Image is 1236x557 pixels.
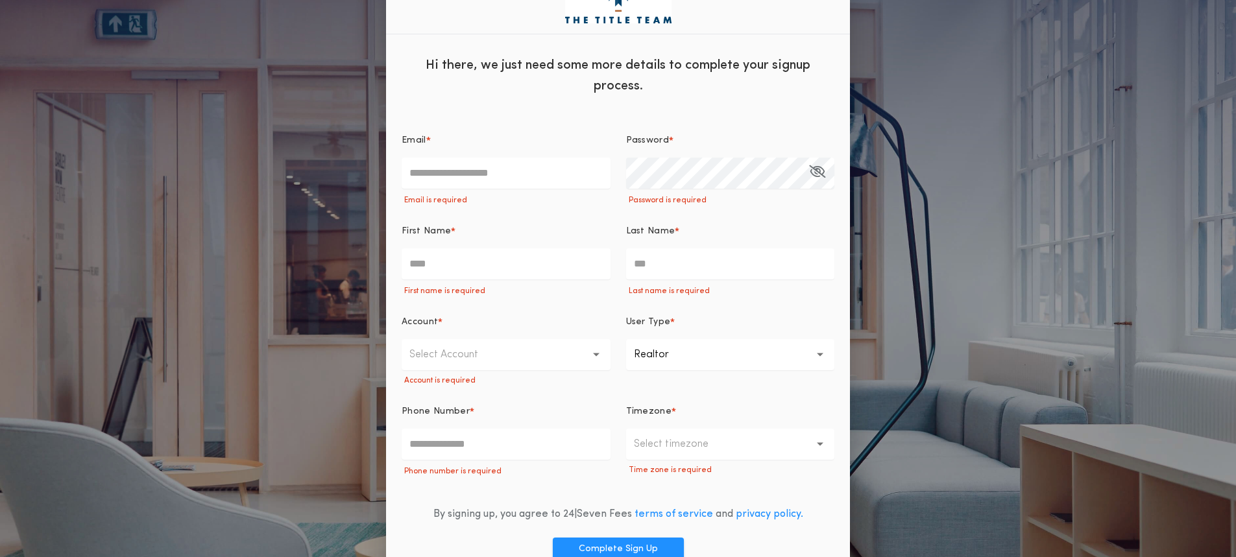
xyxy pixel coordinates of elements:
[402,375,611,386] p: Account is required
[402,248,611,279] input: First Name*
[626,248,835,279] input: Last Name*
[626,316,671,329] p: User Type
[626,286,835,296] p: Last name is required
[626,405,672,418] p: Timezone
[626,339,835,370] button: Realtor
[402,225,451,238] p: First Name
[402,466,611,477] p: Phone number is required
[635,509,713,519] a: terms of service
[409,347,499,362] p: Select Account
[626,465,835,475] p: Time zone is required
[634,347,690,362] p: Realtor
[626,195,835,206] p: Password is required
[626,134,670,147] p: Password
[402,339,611,370] button: Select Account
[809,158,825,189] button: Password*
[402,316,438,329] p: Account
[386,45,850,103] div: Hi there, we just need some more details to complete your signup process.
[626,158,835,189] input: Password*
[433,506,803,522] div: By signing up, you agree to 24|Seven Fees and
[626,429,835,460] button: Select timezone
[402,158,611,189] input: Email*
[402,134,426,147] p: Email
[626,225,675,238] p: Last Name
[402,405,470,418] p: Phone Number
[402,195,611,206] p: Email is required
[634,436,729,452] p: Select timezone
[402,286,611,296] p: First name is required
[736,509,803,519] a: privacy policy.
[402,429,611,460] input: Phone Number*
